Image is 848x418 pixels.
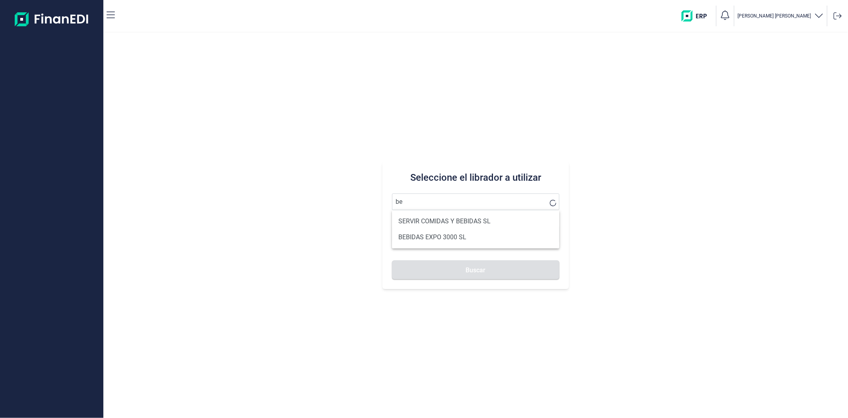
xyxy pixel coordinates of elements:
[681,10,713,21] img: erp
[392,229,559,245] li: BEBIDAS EXPO 3000 SL
[392,193,559,210] input: Seleccione la razón social
[737,13,811,19] p: [PERSON_NAME] [PERSON_NAME]
[392,171,559,184] h3: Seleccione el librador a utilizar
[392,260,559,279] button: Buscar
[466,267,486,273] span: Buscar
[392,213,559,229] li: SERVIR COMIDAS Y BEBIDAS SL
[737,10,824,22] button: [PERSON_NAME] [PERSON_NAME]
[15,6,89,32] img: Logo de aplicación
